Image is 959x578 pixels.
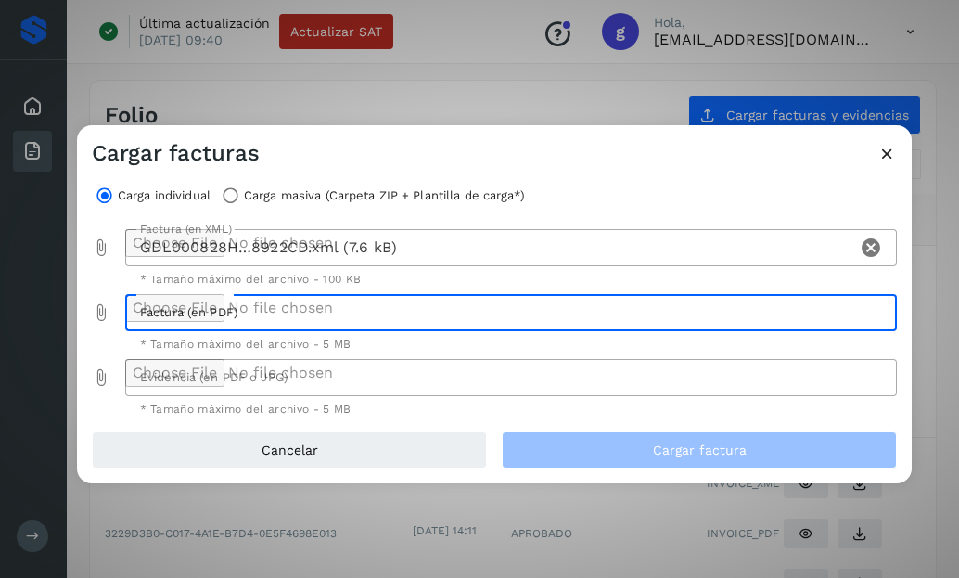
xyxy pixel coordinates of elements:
i: Factura (en XML) prepended action [92,238,110,257]
div: * Tamaño máximo del archivo - 5 MB [140,404,883,415]
span: Cancelar [262,443,318,456]
div: GDL000828H…8922CD.xml (7.6 kB) [125,229,857,266]
h3: Cargar facturas [92,140,260,167]
i: Clear Factura (en XML) [860,237,882,259]
i: Evidencia (en PDF o JPG) prepended action [92,368,110,387]
div: * Tamaño máximo del archivo - 100 KB [140,274,883,285]
span: Cargar factura [653,443,747,456]
button: Cancelar [92,431,487,469]
div: * Tamaño máximo del archivo - 5 MB [140,339,883,350]
label: Carga individual [118,183,211,209]
label: Carga masiva (Carpeta ZIP + Plantilla de carga*) [244,183,525,209]
button: Cargar factura [502,431,897,469]
i: Factura (en PDF) prepended action [92,303,110,322]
